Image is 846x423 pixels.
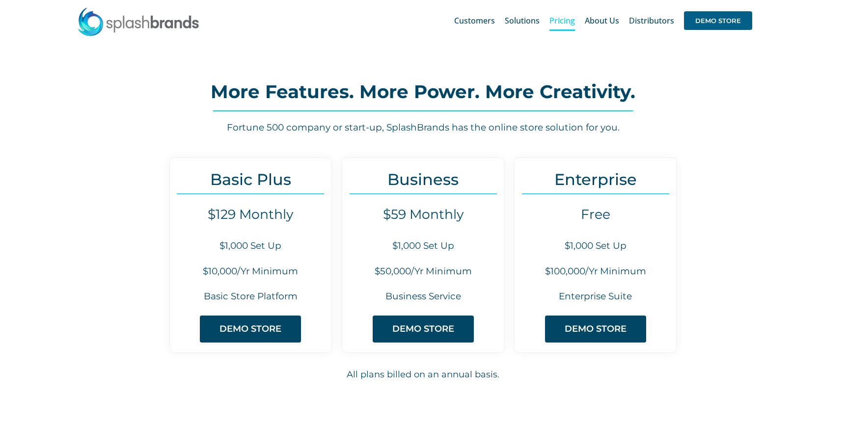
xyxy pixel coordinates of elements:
a: DEMO STORE [200,316,301,343]
span: Customers [454,17,495,25]
h6: $100,000/Yr Minimum [515,265,676,278]
h6: Business Service [342,290,504,303]
h6: Enterprise Suite [515,290,676,303]
h6: $1,000 Set Up [170,239,331,253]
nav: Main Menu [454,5,752,36]
h6: All plans billed on an annual basis. [80,368,767,381]
h6: $1,000 Set Up [515,239,676,253]
h4: $129 Monthly [170,207,331,222]
span: Solutions [505,17,540,25]
h3: Enterprise [515,170,676,188]
h6: $50,000/Yr Minimum [342,265,504,278]
h2: More Features. More Power. More Creativity. [79,82,766,102]
h4: Free [515,207,676,222]
h3: Basic Plus [170,170,331,188]
span: Distributors [629,17,674,25]
h6: $10,000/Yr Minimum [170,265,331,278]
h4: $59 Monthly [342,207,504,222]
a: DEMO STORE [684,5,752,36]
h6: $1,000 Set Up [342,239,504,253]
a: Distributors [629,5,674,36]
span: DEMO STORE [219,324,281,334]
img: SplashBrands.com Logo [77,7,200,36]
a: DEMO STORE [545,316,646,343]
span: About Us [585,17,619,25]
span: Pricing [549,17,575,25]
h3: Business [342,170,504,188]
span: DEMO STORE [392,324,454,334]
a: Pricing [549,5,575,36]
h6: Fortune 500 company or start-up, SplashBrands has the online store solution for you. [79,121,766,134]
a: Customers [454,5,495,36]
h6: Basic Store Platform [170,290,331,303]
a: DEMO STORE [373,316,474,343]
span: DEMO STORE [684,11,752,30]
span: DEMO STORE [565,324,627,334]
